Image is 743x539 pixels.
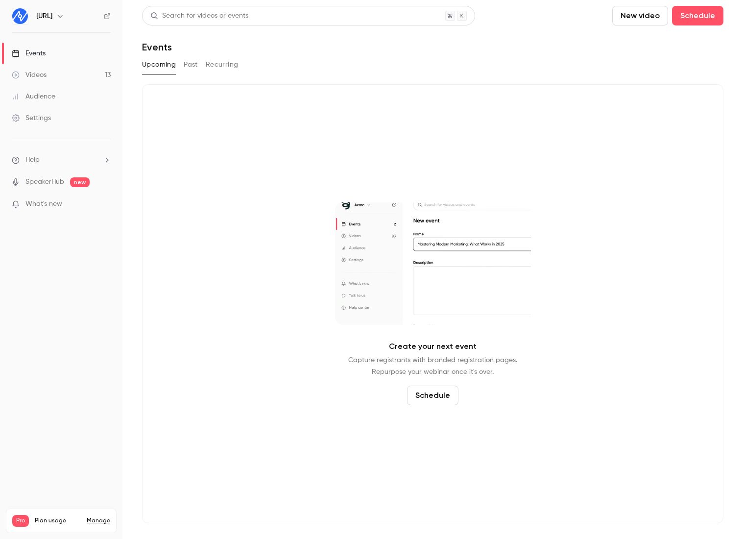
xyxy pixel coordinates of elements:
button: Recurring [206,57,239,73]
div: Audience [12,92,55,101]
span: Plan usage [35,517,81,525]
a: SpeakerHub [25,177,64,187]
span: Help [25,155,40,165]
div: Events [12,49,46,58]
div: Settings [12,113,51,123]
a: Manage [87,517,110,525]
p: Capture registrants with branded registration pages. Repurpose your webinar once it's over. [348,354,517,378]
img: Neuron7.ai [12,8,28,24]
h1: Events [142,41,172,53]
button: New video [612,6,668,25]
li: help-dropdown-opener [12,155,111,165]
span: Pro [12,515,29,527]
div: Videos [12,70,47,80]
button: Upcoming [142,57,176,73]
button: Past [184,57,198,73]
div: Search for videos or events [150,11,248,21]
span: What's new [25,199,62,209]
p: Create your next event [389,341,477,352]
button: Schedule [672,6,723,25]
h6: [URL] [36,11,52,21]
span: new [70,177,90,187]
button: Schedule [407,386,458,405]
